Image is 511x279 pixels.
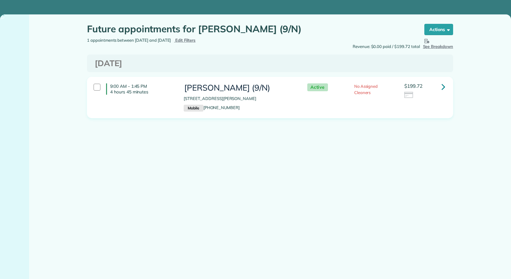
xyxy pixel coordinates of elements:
[354,84,378,95] span: No Assigned Cleaners
[175,38,196,43] span: Edit Filters
[95,59,445,68] h3: [DATE]
[423,37,453,49] span: See Breakdown
[184,105,203,112] small: Mobile
[110,89,174,95] p: 4 hours 45 minutes
[404,83,422,89] span: $199.72
[184,83,294,92] h3: [PERSON_NAME] (9/N)
[404,92,414,99] img: icon_credit_card_neutral-3d9a980bd25ce6dbb0f2033d7200983694762465c175678fcbc2d8f4bc43548e.png
[307,83,328,91] span: Active
[174,38,196,43] a: Edit Filters
[184,105,240,110] a: Mobile[PHONE_NUMBER]
[184,96,294,102] p: [STREET_ADDRESS][PERSON_NAME]
[353,44,420,50] span: Revenue: $0.00 paid / $199.72 total
[424,24,453,35] button: Actions
[82,37,270,44] div: 1 appointments between [DATE] and [DATE]
[87,24,412,34] h1: Future appointments for [PERSON_NAME] (9/N)
[106,83,174,95] h4: 9:00 AM - 1:45 PM
[423,37,453,50] button: See Breakdown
